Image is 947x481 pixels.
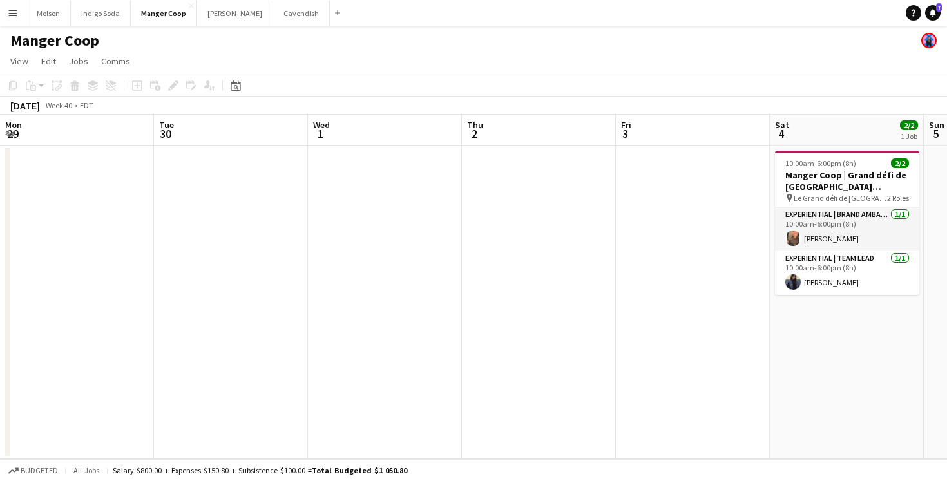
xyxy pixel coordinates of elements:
[619,126,631,141] span: 3
[775,207,919,251] app-card-role: Experiential | Brand Ambassador1/110:00am-6:00pm (8h)[PERSON_NAME]
[921,33,937,48] app-user-avatar: Laurence Pare
[71,1,131,26] button: Indigo Soda
[131,1,197,26] button: Manger Coop
[273,1,330,26] button: Cavendish
[900,120,918,130] span: 2/2
[69,55,88,67] span: Jobs
[21,466,58,475] span: Budgeted
[36,53,61,70] a: Edit
[80,100,93,110] div: EDT
[936,3,942,12] span: 7
[5,53,33,70] a: View
[775,119,789,131] span: Sat
[3,126,22,141] span: 29
[794,193,887,203] span: Le Grand défi de [GEOGRAPHIC_DATA]
[197,1,273,26] button: [PERSON_NAME]
[929,119,944,131] span: Sun
[71,466,102,475] span: All jobs
[621,119,631,131] span: Fri
[96,53,135,70] a: Comms
[157,126,174,141] span: 30
[10,31,99,50] h1: Manger Coop
[313,119,330,131] span: Wed
[159,119,174,131] span: Tue
[891,158,909,168] span: 2/2
[5,119,22,131] span: Mon
[927,126,944,141] span: 5
[467,119,483,131] span: Thu
[10,99,40,112] div: [DATE]
[925,5,941,21] a: 7
[113,466,407,475] div: Salary $800.00 + Expenses $150.80 + Subsistence $100.00 =
[775,251,919,295] app-card-role: Experiential | Team Lead1/110:00am-6:00pm (8h)[PERSON_NAME]
[465,126,483,141] span: 2
[101,55,130,67] span: Comms
[887,193,909,203] span: 2 Roles
[64,53,93,70] a: Jobs
[775,169,919,193] h3: Manger Coop | Grand défi de [GEOGRAPHIC_DATA] ([GEOGRAPHIC_DATA], [GEOGRAPHIC_DATA])
[26,1,71,26] button: Molson
[43,100,75,110] span: Week 40
[10,55,28,67] span: View
[775,151,919,295] app-job-card: 10:00am-6:00pm (8h)2/2Manger Coop | Grand défi de [GEOGRAPHIC_DATA] ([GEOGRAPHIC_DATA], [GEOGRAPH...
[41,55,56,67] span: Edit
[312,466,407,475] span: Total Budgeted $1 050.80
[311,126,330,141] span: 1
[773,126,789,141] span: 4
[6,464,60,478] button: Budgeted
[785,158,856,168] span: 10:00am-6:00pm (8h)
[901,131,917,141] div: 1 Job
